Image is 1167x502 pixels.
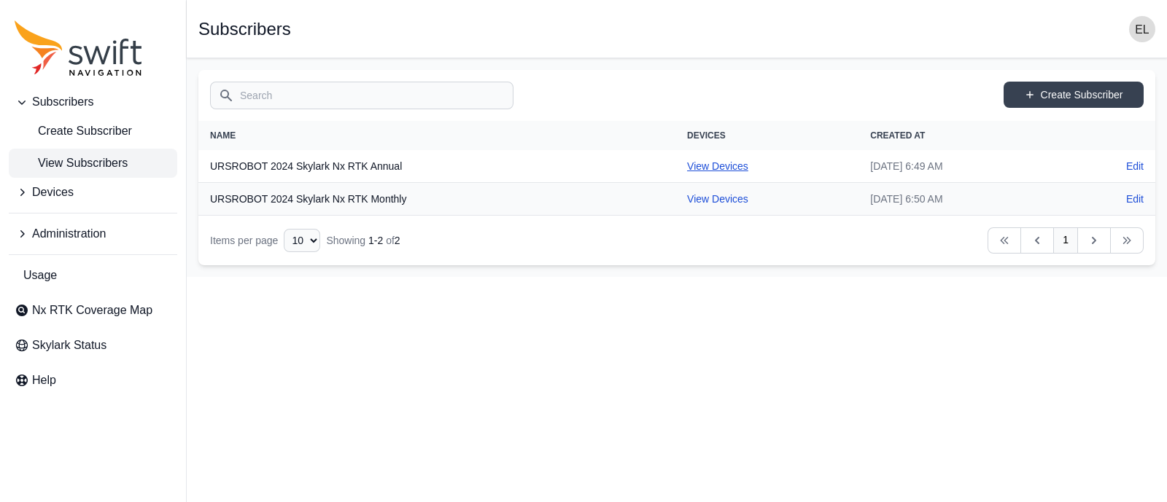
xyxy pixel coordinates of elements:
[858,183,1066,216] td: [DATE] 6:50 AM
[15,122,132,140] span: Create Subscriber
[687,160,748,172] a: View Devices
[210,82,513,109] input: Search
[1126,192,1144,206] a: Edit
[9,87,177,117] button: Subscribers
[9,219,177,248] button: Administration
[32,372,56,389] span: Help
[32,302,152,319] span: Nx RTK Coverage Map
[198,183,675,216] th: URSROBOT 2024 Skylark Nx RTK Monthly
[9,296,177,325] a: Nx RTK Coverage Map
[284,229,320,252] select: Display Limit
[1129,16,1155,42] img: user photo
[395,235,400,246] span: 2
[9,117,177,146] a: Create Subscriber
[9,366,177,395] a: Help
[9,149,177,178] a: View Subscribers
[32,337,106,354] span: Skylark Status
[15,154,128,172] span: View Subscribers
[687,193,748,205] a: View Devices
[198,20,291,38] h1: Subscribers
[198,121,675,150] th: Name
[23,267,57,284] span: Usage
[368,235,383,246] span: 1 - 2
[326,233,400,248] div: Showing of
[1053,227,1078,254] a: 1
[1004,82,1144,108] a: Create Subscriber
[1126,159,1144,173] a: Edit
[858,121,1066,150] th: Created At
[198,150,675,183] th: URSROBOT 2024 Skylark Nx RTK Annual
[9,178,177,207] button: Devices
[9,331,177,360] a: Skylark Status
[198,216,1155,265] nav: Table navigation
[32,93,93,111] span: Subscribers
[9,261,177,290] a: Usage
[210,235,278,246] span: Items per page
[32,184,74,201] span: Devices
[858,150,1066,183] td: [DATE] 6:49 AM
[32,225,106,243] span: Administration
[675,121,858,150] th: Devices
